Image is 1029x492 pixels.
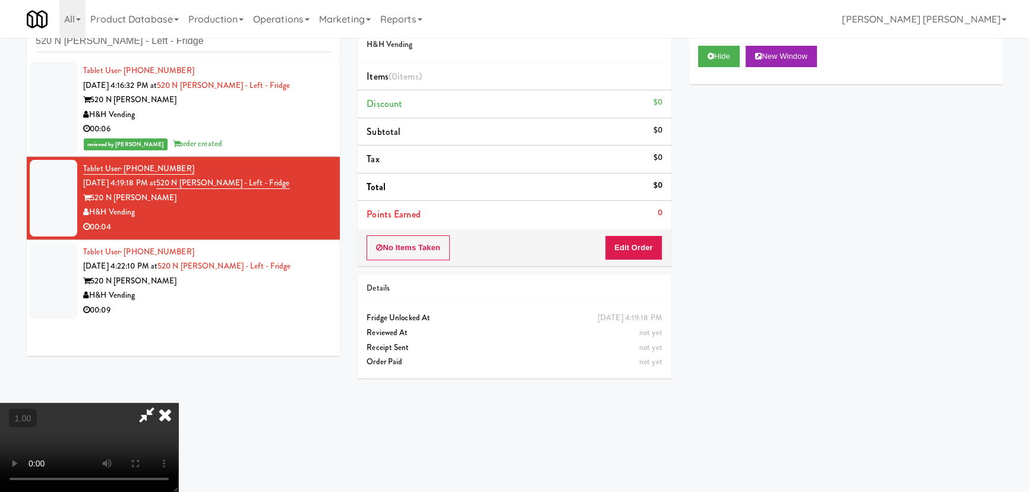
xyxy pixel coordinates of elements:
div: $0 [653,150,662,165]
span: not yet [639,327,662,338]
a: 520 N [PERSON_NAME] - Left - Fridge [157,260,291,272]
div: H&H Vending [83,108,331,122]
span: [DATE] 4:16:32 PM at [83,80,157,91]
input: Search vision orders [36,30,331,52]
span: Subtotal [367,125,400,138]
span: Points Earned [367,207,420,221]
div: Receipt Sent [367,340,662,355]
button: Hide [698,46,740,67]
div: [DATE] 4:19:18 PM [598,311,662,326]
div: 520 N [PERSON_NAME] [83,93,331,108]
div: $0 [653,178,662,193]
a: 520 N [PERSON_NAME] - Left - Fridge [157,80,291,91]
div: Order Paid [367,355,662,370]
div: Reviewed At [367,326,662,340]
span: order created [173,138,222,149]
span: · [PHONE_NUMBER] [120,65,194,76]
div: 00:09 [83,303,331,318]
span: [DATE] 4:22:10 PM at [83,260,157,272]
li: Tablet User· [PHONE_NUMBER][DATE] 4:16:32 PM at520 N [PERSON_NAME] - Left - Fridge520 N [PERSON_N... [27,59,340,157]
div: $0 [653,123,662,138]
span: [DATE] 4:19:18 PM at [83,177,156,188]
div: 520 N [PERSON_NAME] [83,191,331,206]
span: · [PHONE_NUMBER] [120,163,194,174]
div: 00:06 [83,122,331,137]
div: 00:04 [83,220,331,235]
div: 0 [658,206,662,220]
span: not yet [639,342,662,353]
span: Total [367,180,386,194]
a: Tablet User· [PHONE_NUMBER] [83,246,194,257]
a: 520 N [PERSON_NAME] - Left - Fridge [156,177,290,189]
li: Tablet User· [PHONE_NUMBER][DATE] 4:19:18 PM at520 N [PERSON_NAME] - Left - Fridge520 N [PERSON_N... [27,157,340,240]
button: Edit Order [605,235,662,260]
button: No Items Taken [367,235,450,260]
div: H&H Vending [83,288,331,303]
span: Items [367,70,421,83]
span: · [PHONE_NUMBER] [120,246,194,257]
span: Discount [367,97,402,111]
span: not yet [639,356,662,367]
button: New Window [746,46,817,67]
div: H&H Vending [83,205,331,220]
h5: H&H Vending [367,40,662,49]
img: Micromart [27,9,48,30]
li: Tablet User· [PHONE_NUMBER][DATE] 4:22:10 PM at520 N [PERSON_NAME] - Left - Fridge520 N [PERSON_N... [27,240,340,323]
span: Tax [367,152,379,166]
a: Tablet User· [PHONE_NUMBER] [83,163,194,175]
span: (0 ) [389,70,422,83]
span: reviewed by [PERSON_NAME] [84,138,168,150]
div: Details [367,281,662,296]
div: Fridge Unlocked At [367,311,662,326]
ng-pluralize: items [397,70,419,83]
a: Tablet User· [PHONE_NUMBER] [83,65,194,76]
div: 520 N [PERSON_NAME] [83,274,331,289]
div: $0 [653,95,662,110]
